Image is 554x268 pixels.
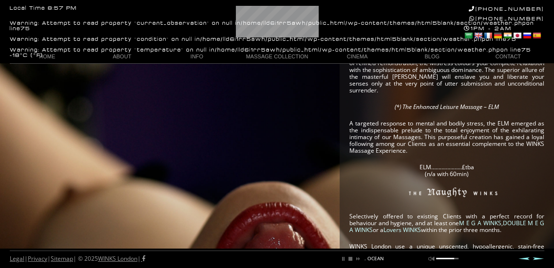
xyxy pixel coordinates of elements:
[428,256,434,262] a: mute
[349,39,544,94] p: Imperiously bringing to the surface your most self-indulgent longing, coaxing the senses to unash...
[395,103,499,111] em: (*) The Enhanced Leisure Massage – ELM
[349,243,544,257] p: WINKS London use a unique unscented, hypoallergenic, stain-free massage oil formula, along with s...
[521,48,531,53] b: 75
[320,50,395,63] a: CINEMA
[518,257,530,260] a: Prev
[354,256,360,262] a: next
[522,32,531,39] a: Russian
[532,32,541,39] a: Spanish
[341,256,346,262] a: pause
[10,48,38,53] b: Warning
[10,254,24,263] a: Legal
[10,251,145,267] div: | | | © 2025 |
[10,16,554,58] div: : Attempt to read property "current_observation" on null in on line : Attempt to read property "c...
[464,32,473,39] a: Arabic
[85,50,160,63] a: ABOUT
[234,50,320,63] a: MASSAGE COLLECTION
[200,37,486,42] b: /home/lld6i1rr5awh/public_html/wp-content/themes/html5blank/section/weather.php
[349,120,544,154] p: A targeted response to mental and bodily stress, the ELM emerged as the indispensable prelude to ...
[474,32,482,39] a: English
[469,6,544,12] a: [PHONE_NUMBER]
[159,50,234,63] a: INFO
[349,213,544,233] p: Selectively offered to existing Clients with a perfect record for behaviour and hygiene, and at l...
[10,21,38,26] b: Warning
[10,50,85,63] a: HOME
[483,32,492,39] a: French
[533,257,544,260] a: Next
[503,32,512,39] a: Hindi
[241,21,526,26] b: /home/lld6i1rr5awh/public_html/wp-content/themes/html5blank/section/weather.php
[98,254,137,263] a: WINKS London
[347,256,353,262] a: stop
[383,226,421,234] a: Lovers WINKS
[395,50,470,63] a: BLOG
[349,219,544,234] a: DOUBLE M E G A WINKS
[349,164,544,178] p: ELM…………………£tba (n/a with 60min)
[215,48,500,53] b: /home/lld6i1rr5awh/public_html/wp-content/themes/html5blank/section/weather.php
[459,219,501,227] a: M E G A WINKS
[469,50,544,63] a: CONTACT
[464,25,544,41] div: 1PM - 2AM
[51,254,73,263] a: Sitemap
[10,6,77,11] div: Local Time 8:57 PM
[493,32,502,39] a: German
[469,16,544,22] a: [PHONE_NUMBER]
[513,32,521,39] a: Japanese
[375,187,518,202] img: the_naughty_winks
[20,26,30,32] b: 75
[10,37,38,42] b: Warning
[28,254,47,263] a: Privacy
